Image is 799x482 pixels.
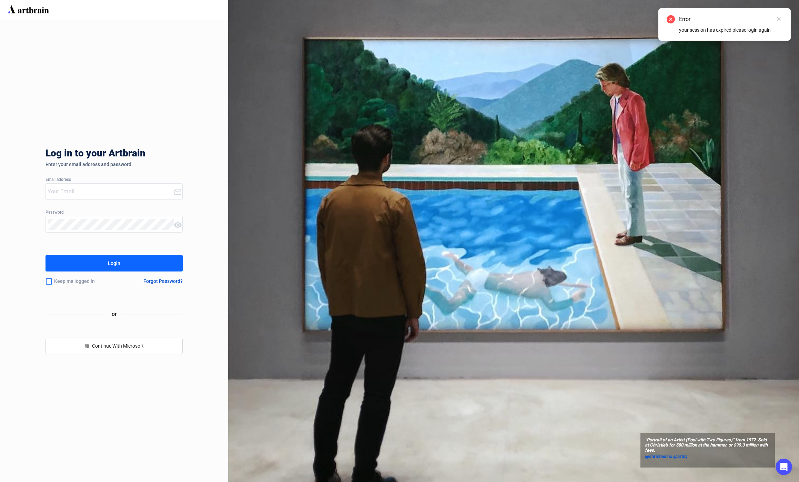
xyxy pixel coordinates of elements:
[645,454,688,459] span: @christiesinc @artsy
[667,15,675,23] span: close-circle
[48,186,173,197] input: Your Email
[776,459,792,475] iframe: Intercom live chat
[45,162,182,167] div: Enter your email address and password.
[679,26,782,34] div: your session has expired please login again
[645,453,770,460] a: @christiesinc @artsy
[45,255,182,271] button: Login
[45,210,182,215] div: Password
[45,148,252,162] div: Log in to your Artbrain
[92,343,144,349] span: Continue With Microsoft
[45,274,121,289] div: Keep me logged in
[84,343,89,348] span: windows
[776,17,781,21] span: close
[679,15,782,23] div: Error
[45,177,182,182] div: Email address
[143,278,183,284] div: Forgot Password?
[45,338,182,354] button: windowsContinue With Microsoft
[106,310,122,318] span: or
[645,438,770,453] span: “Portrait of an Artist (Pool with Two Figures)” from 1972. Sold at Christie's for $80 million at ...
[108,258,120,269] div: Login
[775,15,782,23] a: Close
